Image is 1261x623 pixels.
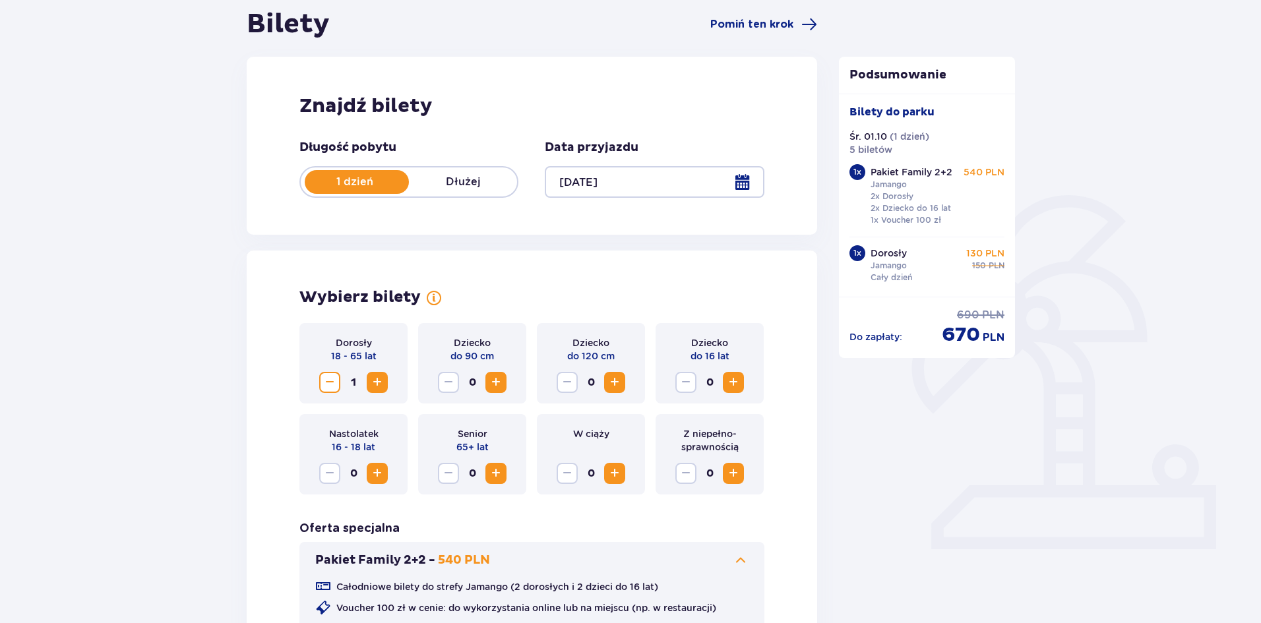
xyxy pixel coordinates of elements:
[839,67,1016,83] p: Podsumowanie
[438,552,490,568] p: 540 PLN
[849,143,892,156] p: 5 biletów
[319,372,340,393] button: Decrease
[871,272,912,283] p: Cały dzień
[456,440,489,454] p: 65+ lat
[604,372,625,393] button: Increase
[964,165,1004,179] p: 540 PLN
[849,245,865,261] div: 1 x
[301,175,409,189] p: 1 dzień
[331,349,377,363] p: 18 - 65 lat
[247,8,330,41] h1: Bilety
[871,191,951,226] p: 2x Dorosły 2x Dziecko do 16 lat 1x Voucher 100 zł
[580,372,601,393] span: 0
[849,164,865,180] div: 1 x
[982,308,1004,322] p: PLN
[343,372,364,393] span: 1
[989,260,1004,272] p: PLN
[666,427,753,454] p: Z niepełno­sprawnością
[699,463,720,484] span: 0
[343,463,364,484] span: 0
[691,349,729,363] p: do 16 lat
[299,287,421,307] p: Wybierz bilety
[315,552,435,568] p: Pakiet Family 2+2 -
[957,308,979,322] p: 690
[329,427,379,440] p: Nastolatek
[572,336,609,349] p: Dziecko
[871,247,907,260] p: Dorosły
[409,175,517,189] p: Dłużej
[972,260,986,272] p: 150
[462,463,483,484] span: 0
[890,130,929,143] p: ( 1 dzień )
[871,165,952,179] p: Pakiet Family 2+2
[871,260,907,272] p: Jamango
[319,463,340,484] button: Decrease
[849,130,887,143] p: Śr. 01.10
[454,336,491,349] p: Dziecko
[315,552,749,568] button: Pakiet Family 2+2 -540 PLN
[573,427,609,440] p: W ciąży
[462,372,483,393] span: 0
[336,336,372,349] p: Dorosły
[299,140,396,156] p: Długość pobytu
[675,372,696,393] button: Decrease
[438,372,459,393] button: Decrease
[299,521,400,537] p: Oferta specjalna
[966,247,1004,260] p: 130 PLN
[849,105,935,119] p: Bilety do parku
[849,330,902,343] p: Do zapłaty :
[699,372,720,393] span: 0
[710,16,817,32] a: Pomiń ten krok
[604,463,625,484] button: Increase
[336,601,716,614] p: Voucher 100 zł w cenie: do wykorzystania online lub na miejscu (np. w restauracji)
[983,330,1004,345] p: PLN
[485,372,507,393] button: Increase
[336,580,658,593] p: Całodniowe bilety do strefy Jamango (2 dorosłych i 2 dzieci do 16 lat)
[438,463,459,484] button: Decrease
[567,349,615,363] p: do 120 cm
[367,463,388,484] button: Increase
[580,463,601,484] span: 0
[691,336,728,349] p: Dziecko
[557,372,578,393] button: Decrease
[871,179,907,191] p: Jamango
[485,463,507,484] button: Increase
[450,349,494,363] p: do 90 cm
[458,427,487,440] p: Senior
[942,322,980,347] p: 670
[675,463,696,484] button: Decrease
[545,140,638,156] p: Data przyjazdu
[723,372,744,393] button: Increase
[710,17,793,32] span: Pomiń ten krok
[367,372,388,393] button: Increase
[332,440,375,454] p: 16 - 18 lat
[723,463,744,484] button: Increase
[557,463,578,484] button: Decrease
[299,94,764,119] h2: Znajdź bilety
